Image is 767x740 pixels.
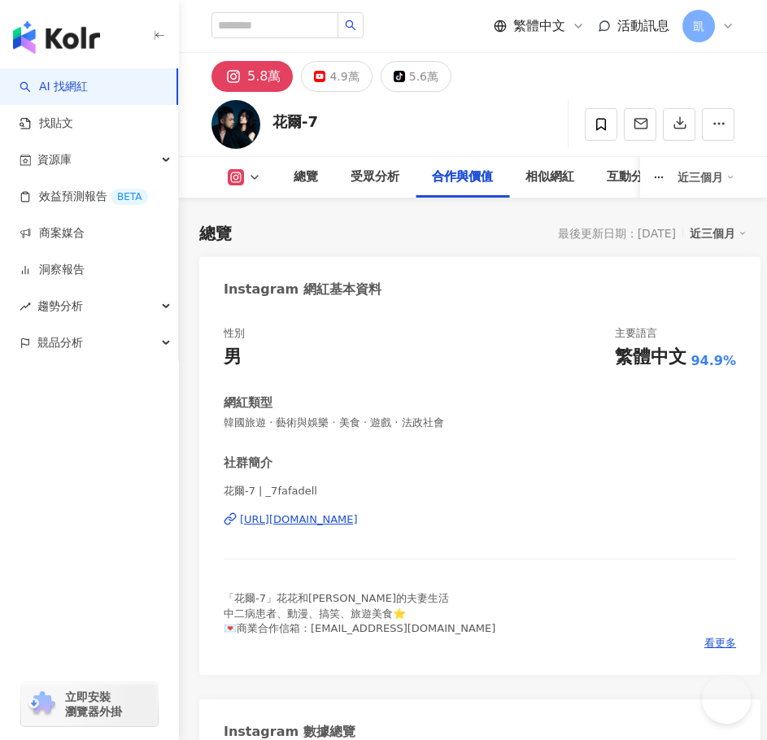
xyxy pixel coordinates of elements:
[65,690,122,719] span: 立即安裝 瀏覽器外掛
[409,65,438,88] div: 5.6萬
[272,111,318,132] div: 花爾-7
[20,301,31,312] span: rise
[224,416,736,430] span: 韓國旅遊 · 藝術與娛樂 · 美食 · 遊戲 · 法政社會
[607,168,656,187] div: 互動分析
[345,20,356,31] span: search
[351,168,399,187] div: 受眾分析
[199,222,232,245] div: 總覽
[615,345,686,370] div: 繁體中文
[617,18,669,33] span: 活動訊息
[20,115,73,132] a: 找貼文
[20,79,88,95] a: searchAI 找網紅
[211,100,260,149] img: KOL Avatar
[26,691,58,717] img: chrome extension
[381,61,451,92] button: 5.6萬
[224,281,381,298] div: Instagram 網紅基本資料
[20,225,85,242] a: 商案媒合
[37,324,83,361] span: 競品分析
[224,345,242,370] div: 男
[13,21,100,54] img: logo
[294,168,318,187] div: 總覽
[20,189,148,205] a: 效益預測報告BETA
[702,675,751,724] iframe: Help Scout Beacon - Open
[615,326,657,341] div: 主要語言
[301,61,372,92] button: 4.9萬
[247,65,281,88] div: 5.8萬
[558,227,676,240] div: 最後更新日期：[DATE]
[224,394,272,411] div: 網紅類型
[224,455,272,472] div: 社群簡介
[224,326,245,341] div: 性別
[211,61,293,92] button: 5.8萬
[224,592,495,633] span: 「花爾-7」花花和[PERSON_NAME]的夫妻生活 中二病患者、動漫、搞笑、旅遊美食⭐️ 💌商業合作信箱：[EMAIL_ADDRESS][DOMAIN_NAME]
[21,682,158,726] a: chrome extension立即安裝 瀏覽器外掛
[432,168,493,187] div: 合作與價值
[20,262,85,278] a: 洞察報告
[525,168,574,187] div: 相似網紅
[513,17,565,35] span: 繁體中文
[678,164,734,190] div: 近三個月
[224,512,736,527] a: [URL][DOMAIN_NAME]
[691,352,736,370] span: 94.9%
[329,65,359,88] div: 4.9萬
[37,288,83,324] span: 趨勢分析
[37,141,72,178] span: 資源庫
[240,512,358,527] div: [URL][DOMAIN_NAME]
[693,17,704,35] span: 凱
[224,484,736,498] span: 花爾-7 | _7fafadell
[704,636,736,651] span: 看更多
[690,223,747,244] div: 近三個月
